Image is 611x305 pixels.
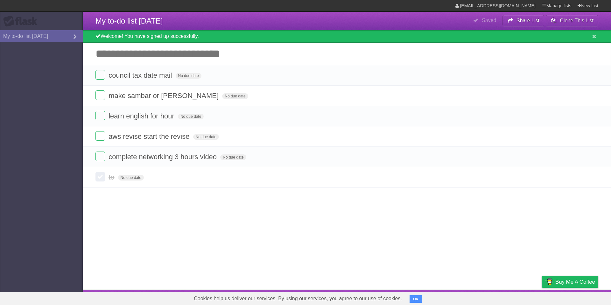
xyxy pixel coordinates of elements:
span: No due date [220,154,246,160]
button: OK [410,295,422,303]
button: Clone This List [546,15,598,26]
a: Terms [512,291,526,303]
span: No due date [118,175,144,181]
button: Share List [502,15,544,26]
label: Done [95,152,105,161]
span: Cookies help us deliver our services. By using our services, you agree to our use of cookies. [187,292,408,305]
label: Done [95,131,105,141]
div: Flask [3,16,41,27]
a: Developers [478,291,504,303]
span: to [109,173,116,181]
span: No due date [176,73,201,79]
a: Privacy [534,291,550,303]
a: Buy me a coffee [542,276,598,288]
div: Welcome! You have signed up successfully. [83,30,611,43]
label: Done [95,90,105,100]
a: About [457,291,471,303]
img: Buy me a coffee [545,276,554,287]
a: Suggest a feature [558,291,598,303]
span: council tax date mail [109,71,173,79]
span: complete networking 3 hours video [109,153,218,161]
b: Share List [516,18,539,23]
b: Saved [482,18,496,23]
span: make sambar or [PERSON_NAME] [109,92,220,100]
span: No due date [193,134,219,140]
span: No due date [222,93,248,99]
span: aws revise start the revise [109,132,191,140]
span: No due date [178,114,204,119]
label: Done [95,172,105,181]
label: Done [95,111,105,120]
b: Clone This List [560,18,593,23]
span: Buy me a coffee [555,276,595,287]
span: learn english for hour [109,112,176,120]
label: Done [95,70,105,80]
span: My to-do list [DATE] [95,17,163,25]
